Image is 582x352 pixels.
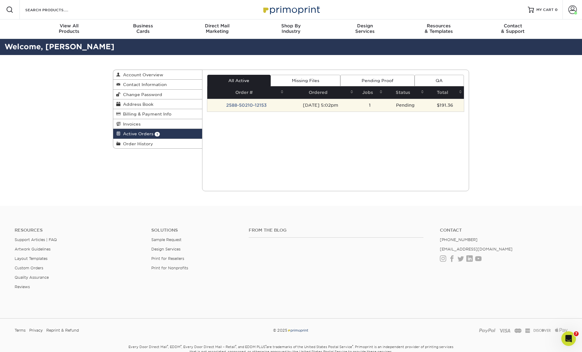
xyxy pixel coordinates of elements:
[249,228,423,233] h4: From the Blog
[155,132,160,136] span: 1
[180,23,254,34] div: Marketing
[113,119,202,129] a: Invoices
[15,256,47,261] a: Layout Templates
[15,237,57,242] a: Support Articles | FAQ
[15,247,51,251] a: Artwork Guidelines
[151,228,240,233] h4: Solutions
[207,75,271,86] a: All Active
[355,86,384,99] th: Jobs
[121,102,153,107] span: Address Book
[113,70,202,80] a: Account Overview
[476,23,550,29] span: Contact
[426,99,464,112] td: $191.36
[197,326,384,335] div: © 2025
[15,326,26,335] a: Terms
[561,331,576,346] iframe: Intercom live chat
[207,99,286,112] td: 2588-50210-12153
[555,8,558,12] span: 0
[15,228,142,233] h4: Resources
[384,99,426,112] td: Pending
[167,344,168,347] sup: ®
[265,344,266,347] sup: ®
[328,19,402,39] a: DesignServices
[287,328,309,333] img: Primoprint
[328,23,402,34] div: Services
[32,23,106,29] span: View All
[440,228,567,233] a: Contact
[32,19,106,39] a: View AllProducts
[207,86,286,99] th: Order #
[151,266,188,270] a: Print for Nonprofits
[15,285,30,289] a: Reviews
[15,275,49,280] a: Quality Assurance
[151,256,184,261] a: Print for Resellers
[121,72,163,77] span: Account Overview
[440,237,478,242] a: [PHONE_NUMBER]
[15,266,43,270] a: Custom Orders
[261,3,321,16] img: Primoprint
[32,23,106,34] div: Products
[29,326,43,335] a: Privacy
[476,19,550,39] a: Contact& Support
[151,247,181,251] a: Design Services
[402,19,476,39] a: Resources& Templates
[106,23,180,29] span: Business
[121,112,171,116] span: Billing & Payment Info
[426,86,464,99] th: Total
[352,344,353,347] sup: ®
[121,131,153,136] span: Active Orders
[254,19,328,39] a: Shop ByIndustry
[235,344,236,347] sup: ®
[415,75,464,86] a: QA
[113,109,202,119] a: Billing & Payment Info
[340,75,414,86] a: Pending Proof
[180,19,254,39] a: Direct MailMarketing
[574,331,579,336] span: 7
[384,86,426,99] th: Status
[113,129,202,139] a: Active Orders 1
[271,75,340,86] a: Missing Files
[151,237,181,242] a: Sample Request
[180,23,254,29] span: Direct Mail
[254,23,328,34] div: Industry
[46,326,79,335] a: Reprint & Refund
[286,86,355,99] th: Ordered
[181,344,181,347] sup: ®
[476,23,550,34] div: & Support
[106,23,180,34] div: Cards
[113,139,202,148] a: Order History
[286,99,355,112] td: [DATE] 5:02pm
[254,23,328,29] span: Shop By
[121,82,167,87] span: Contact Information
[536,7,554,12] span: MY CART
[113,99,202,109] a: Address Book
[121,122,141,126] span: Invoices
[25,6,84,13] input: SEARCH PRODUCTS.....
[121,141,153,146] span: Order History
[113,90,202,99] a: Change Password
[440,247,513,251] a: [EMAIL_ADDRESS][DOMAIN_NAME]
[402,23,476,34] div: & Templates
[106,19,180,39] a: BusinessCards
[113,80,202,89] a: Contact Information
[2,333,52,350] iframe: Google Customer Reviews
[355,99,384,112] td: 1
[121,92,162,97] span: Change Password
[328,23,402,29] span: Design
[402,23,476,29] span: Resources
